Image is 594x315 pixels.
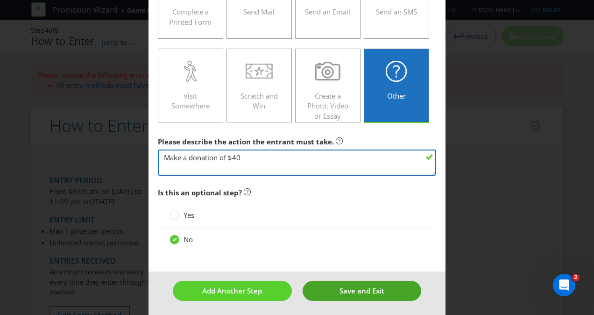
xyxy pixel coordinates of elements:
[184,210,194,220] span: Yes
[171,91,210,110] span: Visit Somewhere
[553,274,575,296] iframe: Intercom live chat
[387,91,406,100] span: Other
[303,281,422,301] button: Save and Exit
[158,188,242,197] span: Is this an optional step?
[572,274,580,281] span: 2
[169,7,212,26] span: Complete a Printed Form
[305,7,350,16] span: Send an Email
[173,281,292,301] button: Add Another Step
[307,91,348,121] span: Create a Photo, Video or Essay
[243,7,275,16] span: Send Mail
[376,7,417,16] span: Send an SMS
[184,235,193,244] span: No
[339,286,384,295] span: Save and Exit
[240,91,278,110] span: Scratch and Win
[158,137,334,146] span: Please describe the action the entrant must take.
[202,286,262,295] span: Add Another Step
